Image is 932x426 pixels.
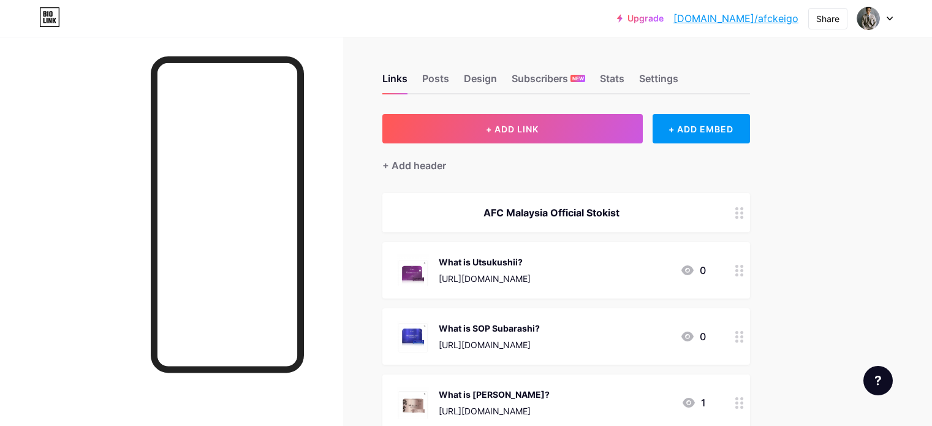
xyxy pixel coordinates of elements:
div: Settings [639,71,678,93]
div: AFC Malaysia Official Stokist [397,205,706,220]
span: + ADD LINK [486,124,539,134]
a: [DOMAIN_NAME]/afckeigo [673,11,798,26]
div: What is SOP Subarashi? [439,322,540,335]
div: What is [PERSON_NAME]? [439,388,550,401]
button: + ADD LINK [382,114,643,143]
img: afckeigo [857,7,880,30]
div: Posts [422,71,449,93]
div: Share [816,12,839,25]
div: [URL][DOMAIN_NAME] [439,405,550,417]
div: Stats [600,71,624,93]
img: What is SOP Subarashi? [397,321,429,352]
div: Links [382,71,407,93]
div: 0 [680,263,706,278]
div: What is Utsukushii? [439,256,531,268]
div: + Add header [382,158,446,173]
span: NEW [572,75,584,82]
div: 0 [680,329,706,344]
img: What is Hikari? [397,387,429,419]
div: Design [464,71,497,93]
div: [URL][DOMAIN_NAME] [439,338,540,351]
img: What is Utsukushii? [397,254,429,286]
div: Subscribers [512,71,585,93]
div: [URL][DOMAIN_NAME] [439,272,531,285]
div: 1 [681,395,706,410]
div: + ADD EMBED [653,114,750,143]
a: Upgrade [617,13,664,23]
